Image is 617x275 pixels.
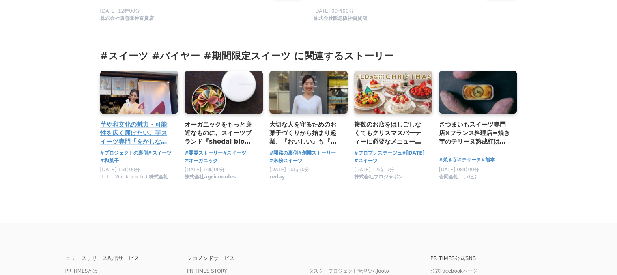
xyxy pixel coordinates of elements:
[314,15,367,22] span: 株式会社阪急阪神百貨店
[481,156,495,164] a: #熊本
[430,268,477,274] a: 公式Facebookページ
[100,15,265,23] a: 株式会社阪急阪神百貨店
[269,176,285,182] a: reday
[402,149,425,157] a: #[DATE]
[185,120,256,146] a: オーガニックをもっと身近なものに。スイーツブランド『shodai bio nature』が新店舗・[GEOGRAPHIC_DATA]店で目指す、これからの世界に必要なスイーツとは
[187,256,309,261] p: レコメンドサービス
[314,15,478,23] a: 株式会社阪急阪神百貨店
[185,167,225,172] span: [DATE] 14時00分
[269,167,310,172] span: [DATE] 10時30分
[100,167,140,172] span: [DATE] 15時00分
[354,149,402,157] a: #フロプレステージュ
[298,149,336,157] a: #創業ストーリー
[100,120,172,146] a: 芋や和文化の魅力・可能性を広く届けたい。芋スイーツ専⾨「をかしなお芋 “芋をかし” 下北沢」が新商品を届けるまでの裏側。
[439,156,458,164] a: #焼き芋
[100,15,154,22] span: 株式会社阪急阪神百貨店
[223,149,246,157] a: #スイーツ
[65,256,187,261] p: ニュースリリース配信サービス
[309,268,389,274] a: タスク・プロジェクト管理ならJooto
[354,167,394,172] span: [DATE] 12時10分
[148,149,172,157] a: #スイーツ
[430,256,552,261] p: PR TIMES公式SNS
[439,120,511,146] a: さつまいもスイーツ専門店×フランス料理店=焼き芋のテリーヌ熟成紅はるかがもっと美味しくなる魔法の方程式
[100,149,148,157] a: #プロジェクトの裏側
[439,167,479,172] span: [DATE] 08時00分
[439,176,478,182] a: 合同会社 いたふ
[185,157,218,165] a: #オーガニック
[100,157,119,165] a: #和菓子
[185,176,236,182] a: 株式会社agricoeules
[354,120,426,146] a: 複数のお店をはしごしなくてもクリスマスパーティーに必要なメニューが揃うと大好評。デリカ商品も扱う「FLO」ならではのバラエティー豊かなクリスマス特別メニューに込めた思いと願い
[187,268,227,274] a: PR TIMES STORY
[269,120,341,146] a: 大切な人を守るためのお菓子づくりから始まり起業、『おいしい』も『ヘルシー』もあきらめない唯一無二を目指す米粉スイーツ専門店「リディ」の創業ストーリー
[354,157,378,165] a: #スイーツ
[269,149,298,157] a: #開発の裏側
[314,8,354,14] span: [DATE] 09時00分
[354,174,403,180] span: 株式会社フロジャポン
[458,156,481,164] a: #テリーヌ
[185,174,236,180] span: 株式会社agricoeules
[269,174,285,180] span: reday
[100,8,140,14] span: [DATE] 12時00分
[100,49,517,62] h3: #スイーツ #バイヤー #期間限定スイーツ に関連するストーリー
[100,174,168,180] span: Ｉｔ Ｗｏｋａｓｈｉ株式会社
[354,176,403,182] a: 株式会社フロジャポン
[65,268,98,274] a: PR TIMESとは
[185,149,223,157] a: #開発ストーリー
[100,176,168,182] a: Ｉｔ Ｗｏｋａｓｈｉ株式会社
[439,174,478,180] span: 合同会社 いたふ
[269,157,303,165] a: #米粉スイーツ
